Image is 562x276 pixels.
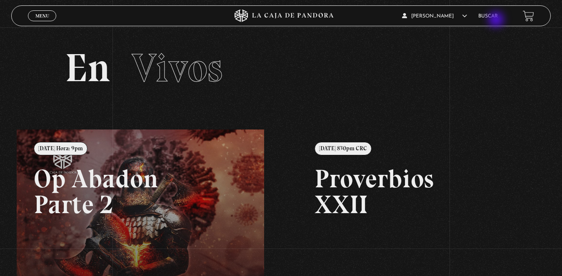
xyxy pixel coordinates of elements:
[523,10,534,22] a: View your shopping cart
[35,13,49,18] span: Menu
[402,14,467,19] span: [PERSON_NAME]
[65,48,497,88] h2: En
[32,20,52,26] span: Cerrar
[478,14,498,19] a: Buscar
[132,44,222,92] span: Vivos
